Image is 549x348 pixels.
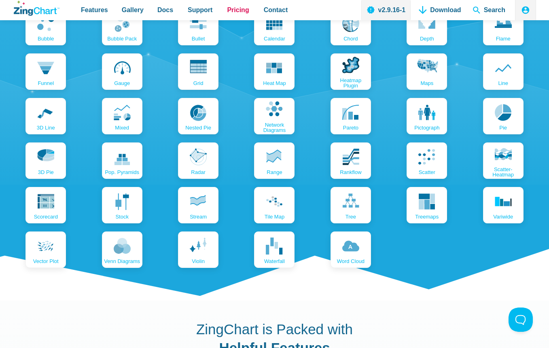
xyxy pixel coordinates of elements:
[254,9,295,45] a: calendar
[25,98,66,134] a: 3D line
[102,231,142,268] a: venn diagrams
[496,36,511,41] span: flame
[102,187,142,223] a: stock
[254,98,295,134] a: Network Diagrams
[25,187,66,223] a: scorecard
[343,125,358,130] span: pareto
[498,81,508,86] span: line
[157,4,173,15] span: Docs
[331,9,371,45] a: chord
[38,170,54,175] span: 3D pie
[102,53,142,90] a: gauge
[25,142,66,179] a: 3D pie
[420,81,433,86] span: maps
[115,214,129,219] span: stock
[188,4,212,15] span: Support
[102,9,142,45] a: bubble pack
[114,81,130,86] span: gauge
[499,125,507,130] span: pie
[38,36,54,41] span: bubble
[193,81,203,86] span: grid
[333,78,369,88] span: Heatmap Plugin
[102,142,142,179] a: pop. pyramids
[264,259,285,264] span: waterfall
[38,81,54,86] span: funnel
[331,187,371,223] a: tree
[185,125,211,130] span: nested pie
[485,167,521,177] span: scatter-heatmap
[483,9,524,45] a: flame
[178,98,218,134] a: nested pie
[415,214,439,219] span: treemaps
[37,125,55,130] span: 3D line
[254,187,295,223] a: tile map
[331,231,371,268] a: word cloud
[190,214,207,219] span: stream
[483,187,524,223] a: variwide
[254,142,295,179] a: range
[122,4,144,15] span: Gallery
[33,259,59,264] span: vector plot
[407,9,447,45] a: depth
[256,122,293,133] span: Network Diagrams
[25,9,66,45] a: bubble
[178,53,218,90] a: grid
[115,125,129,130] span: mixed
[483,142,524,179] a: scatter-heatmap
[25,53,66,90] a: funnel
[346,214,356,219] span: tree
[254,231,295,268] a: waterfall
[254,53,295,90] a: Heat map
[264,4,288,15] span: Contact
[265,214,284,219] span: tile map
[81,4,108,15] span: Features
[191,170,205,175] span: radar
[340,170,361,175] span: rankflow
[178,9,218,45] a: bullet
[407,187,447,223] a: treemaps
[407,53,447,90] a: maps
[192,36,205,41] span: bullet
[14,1,59,16] a: ZingChart Logo. Click to return to the homepage
[25,231,66,268] a: vector plot
[331,53,371,90] a: Heatmap Plugin
[34,214,58,219] span: scorecard
[192,259,205,264] span: violin
[267,170,282,175] span: range
[105,170,139,175] span: pop. pyramids
[104,259,140,264] span: venn diagrams
[331,98,371,134] a: pareto
[407,142,447,179] a: scatter
[178,231,218,268] a: violin
[178,187,218,223] a: stream
[483,98,524,134] a: pie
[102,98,142,134] a: mixed
[414,125,439,130] span: pictograph
[420,36,434,41] span: depth
[227,4,249,15] span: Pricing
[407,98,447,134] a: pictograph
[178,142,218,179] a: radar
[337,259,365,264] span: word cloud
[264,36,285,41] span: calendar
[343,36,358,41] span: chord
[263,81,286,86] span: Heat map
[483,53,524,90] a: line
[419,170,435,175] span: scatter
[509,308,533,332] iframe: Toggle Customer Support
[331,142,371,179] a: rankflow
[107,36,137,41] span: bubble pack
[493,214,513,219] span: variwide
